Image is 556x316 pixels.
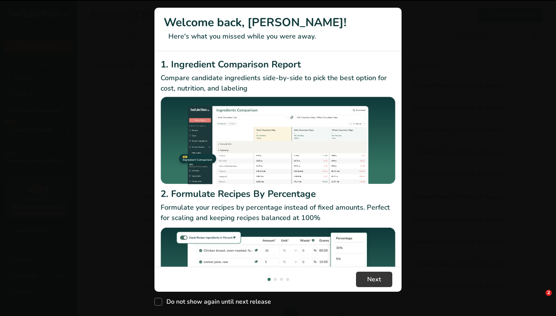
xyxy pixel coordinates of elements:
[356,272,392,287] button: Next
[367,275,381,284] span: Next
[161,57,395,71] h2: 1. Ingredient Comparison Report
[161,73,395,94] p: Compare candidate ingredients side-by-side to pick the best option for cost, nutrition, and labeling
[164,14,392,31] h1: Welcome back, [PERSON_NAME]!
[546,290,552,296] span: 2
[162,298,271,306] span: Do not show again until next release
[161,202,395,223] p: Formulate your recipes by percentage instead of fixed amounts. Perfect for scaling and keeping re...
[161,187,395,201] h2: 2. Formulate Recipes By Percentage
[164,31,392,42] p: Here's what you missed while you were away.
[161,97,395,184] img: Ingredient Comparison Report
[530,290,548,308] iframe: Intercom live chat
